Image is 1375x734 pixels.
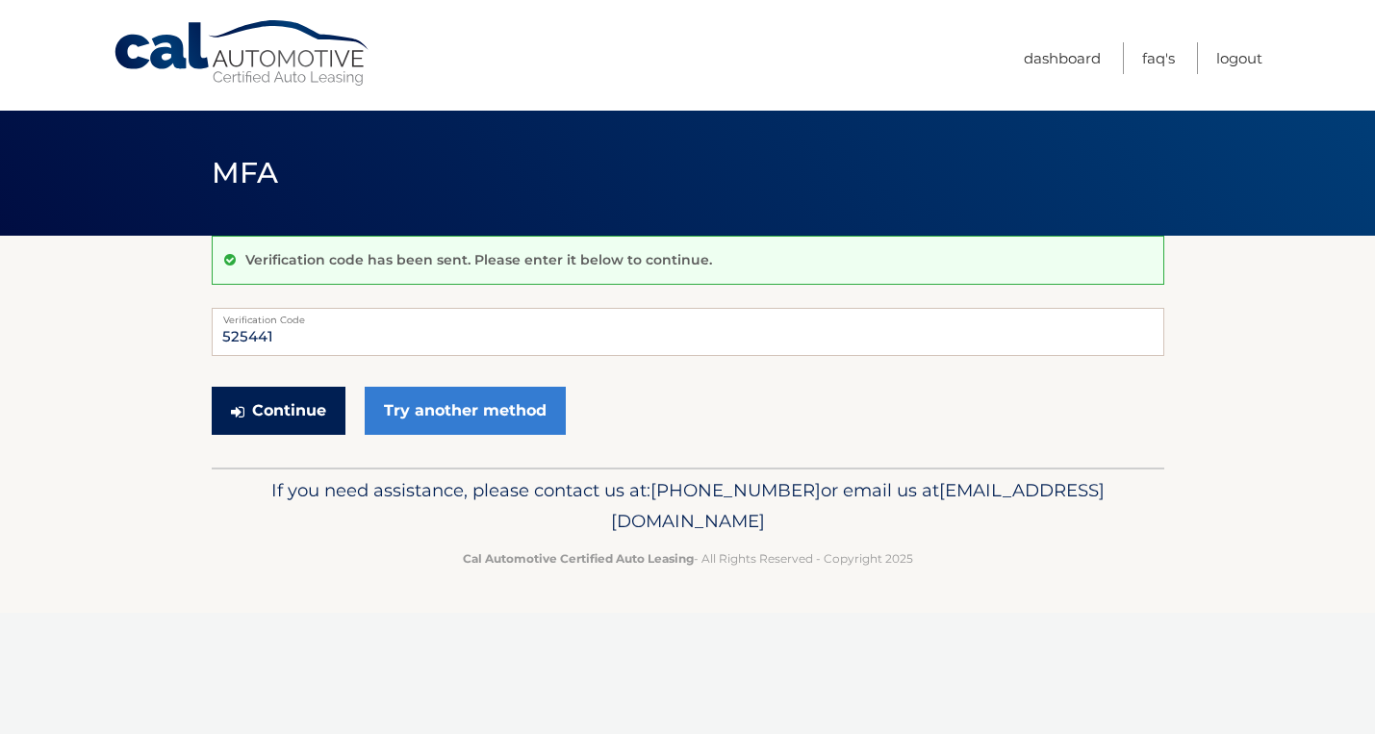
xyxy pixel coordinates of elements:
a: Dashboard [1024,42,1101,74]
label: Verification Code [212,308,1164,323]
a: Cal Automotive [113,19,372,88]
p: If you need assistance, please contact us at: or email us at [224,475,1152,537]
span: [PHONE_NUMBER] [650,479,821,501]
p: Verification code has been sent. Please enter it below to continue. [245,251,712,268]
a: FAQ's [1142,42,1175,74]
span: MFA [212,155,279,190]
span: [EMAIL_ADDRESS][DOMAIN_NAME] [611,479,1105,532]
p: - All Rights Reserved - Copyright 2025 [224,548,1152,569]
a: Try another method [365,387,566,435]
strong: Cal Automotive Certified Auto Leasing [463,551,694,566]
a: Logout [1216,42,1262,74]
button: Continue [212,387,345,435]
input: Verification Code [212,308,1164,356]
